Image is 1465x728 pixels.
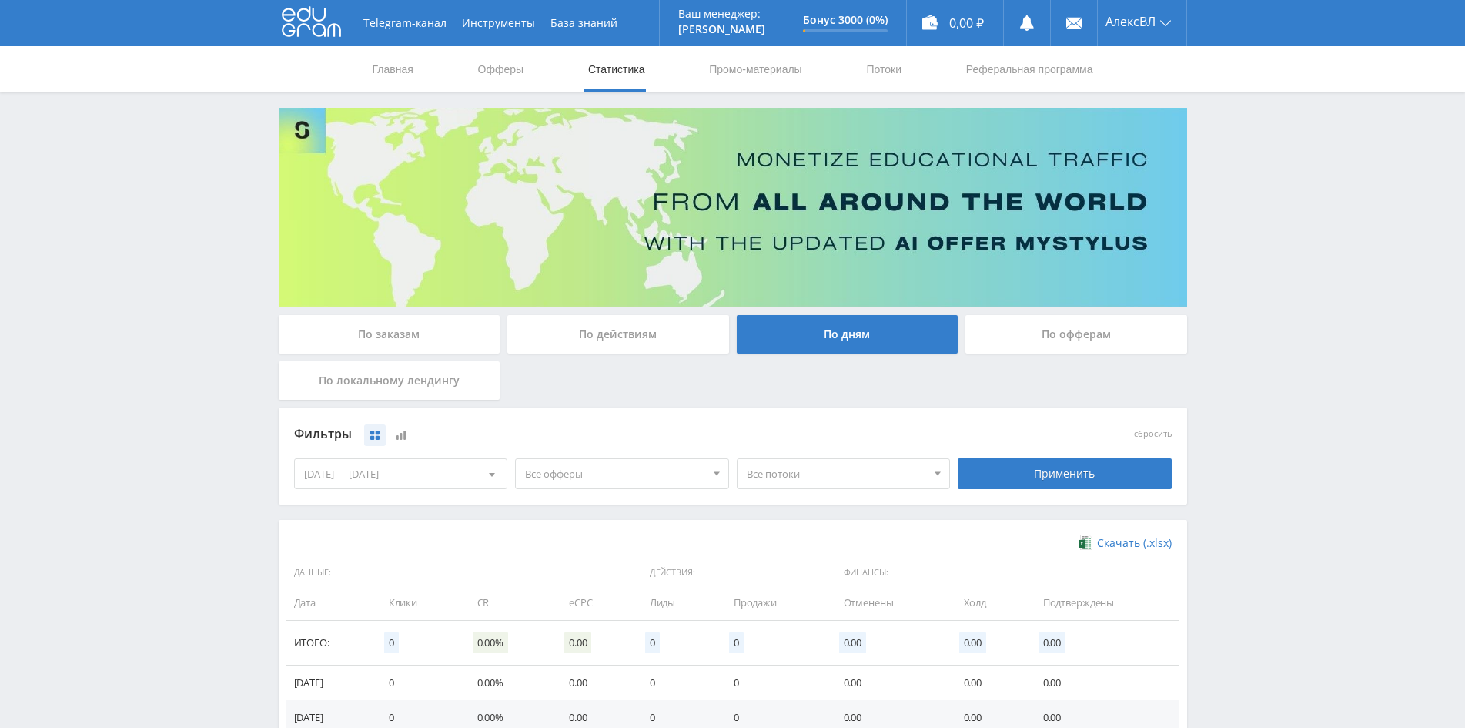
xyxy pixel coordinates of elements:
[707,46,803,92] a: Промо-материалы
[638,560,824,586] span: Действия:
[803,14,888,26] p: Бонус 3000 (0%)
[958,458,1172,489] div: Применить
[554,666,634,700] td: 0.00
[587,46,647,92] a: Статистика
[462,666,554,700] td: 0.00%
[645,632,660,653] span: 0
[295,459,507,488] div: [DATE] — [DATE]
[634,585,718,620] td: Лиды
[678,8,765,20] p: Ваш менеджер:
[1105,15,1156,28] span: АлексВЛ
[294,423,951,446] div: Фильтры
[286,585,373,620] td: Дата
[373,666,462,700] td: 0
[747,459,927,488] span: Все потоки
[473,632,508,653] span: 0.00%
[718,585,828,620] td: Продажи
[384,632,399,653] span: 0
[1079,535,1092,550] img: xlsx
[1097,537,1172,549] span: Скачать (.xlsx)
[948,666,1028,700] td: 0.00
[828,585,948,620] td: Отменены
[634,666,718,700] td: 0
[959,632,986,653] span: 0.00
[948,585,1028,620] td: Холд
[1079,535,1171,551] a: Скачать (.xlsx)
[729,632,744,653] span: 0
[371,46,415,92] a: Главная
[1039,632,1065,653] span: 0.00
[286,621,373,666] td: Итого:
[279,108,1187,307] img: Banner
[828,666,948,700] td: 0.00
[554,585,634,620] td: eCPC
[525,459,705,488] span: Все офферы
[279,361,500,400] div: По локальному лендингу
[564,632,591,653] span: 0.00
[839,632,866,653] span: 0.00
[286,560,630,586] span: Данные:
[718,666,828,700] td: 0
[678,23,765,35] p: [PERSON_NAME]
[279,315,500,354] div: По заказам
[737,315,958,354] div: По дням
[865,46,903,92] a: Потоки
[1028,585,1179,620] td: Подтверждены
[832,560,1176,586] span: Финансы:
[965,315,1187,354] div: По офферам
[1028,666,1179,700] td: 0.00
[286,666,373,700] td: [DATE]
[462,585,554,620] td: CR
[507,315,729,354] div: По действиям
[1134,429,1172,439] button: сбросить
[373,585,462,620] td: Клики
[477,46,526,92] a: Офферы
[965,46,1095,92] a: Реферальная программа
